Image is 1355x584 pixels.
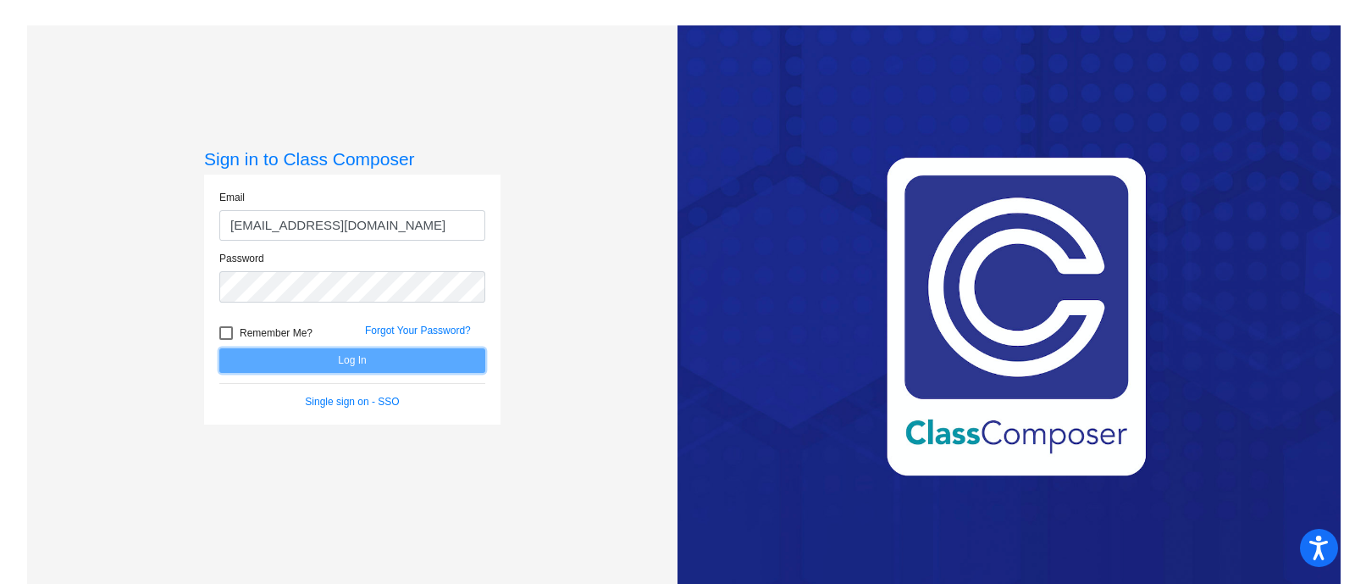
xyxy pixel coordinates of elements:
[305,396,399,408] a: Single sign on - SSO
[219,348,485,373] button: Log In
[204,148,501,170] h3: Sign in to Class Composer
[365,325,471,336] a: Forgot Your Password?
[219,251,264,266] label: Password
[240,323,312,343] span: Remember Me?
[219,190,245,205] label: Email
